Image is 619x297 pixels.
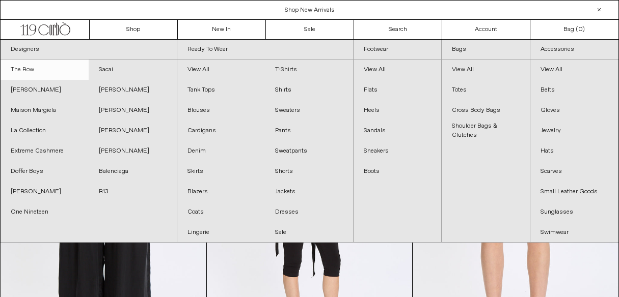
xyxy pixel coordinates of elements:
[265,161,353,182] a: Shorts
[442,60,529,80] a: View All
[578,25,582,34] span: 0
[89,100,177,121] a: [PERSON_NAME]
[442,100,529,121] a: Cross Body Bags
[354,121,441,141] a: Sandals
[530,161,618,182] a: Scarves
[177,222,265,243] a: Lingerie
[177,60,265,80] a: View All
[177,182,265,202] a: Blazers
[578,25,585,34] span: )
[265,222,353,243] a: Sale
[530,141,618,161] a: Hats
[285,6,335,14] a: Shop New Arrivals
[89,80,177,100] a: [PERSON_NAME]
[177,40,354,60] a: Ready To Wear
[530,202,618,222] a: Sunglasses
[1,60,89,80] a: The Row
[1,100,89,121] a: Maison Margiela
[530,40,618,60] a: Accessories
[177,80,265,100] a: Tank Tops
[530,60,618,80] a: View All
[354,60,441,80] a: View All
[265,100,353,121] a: Sweaters
[177,202,265,222] a: Coats
[530,20,618,39] a: Bag ()
[89,141,177,161] a: [PERSON_NAME]
[530,100,618,121] a: Gloves
[90,20,178,39] a: Shop
[1,202,89,222] a: One Nineteen
[1,40,177,60] a: Designers
[530,121,618,141] a: Jewelry
[265,80,353,100] a: Shirts
[89,182,177,202] a: R13
[1,141,89,161] a: Extreme Cashmere
[178,20,266,39] a: New In
[1,121,89,141] a: La Collection
[442,121,529,141] a: Shoulder Bags & Clutches
[354,100,441,121] a: Heels
[89,60,177,80] a: Sacai
[354,80,441,100] a: Flats
[265,141,353,161] a: Sweatpants
[265,60,353,80] a: T-Shirts
[89,121,177,141] a: [PERSON_NAME]
[177,121,265,141] a: Cardigans
[1,161,89,182] a: Doffer Boys
[530,182,618,202] a: Small Leather Goods
[442,20,530,39] a: Account
[177,100,265,121] a: Blouses
[354,141,441,161] a: Sneakers
[354,20,442,39] a: Search
[89,161,177,182] a: Balenciaga
[266,20,354,39] a: Sale
[442,40,529,60] a: Bags
[265,121,353,141] a: Pants
[265,202,353,222] a: Dresses
[265,182,353,202] a: Jackets
[530,80,618,100] a: Belts
[354,161,441,182] a: Boots
[1,80,89,100] a: [PERSON_NAME]
[177,161,265,182] a: Skirts
[442,80,529,100] a: Totes
[1,182,89,202] a: [PERSON_NAME]
[354,40,441,60] a: Footwear
[177,141,265,161] a: Denim
[530,222,618,243] a: Swimwear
